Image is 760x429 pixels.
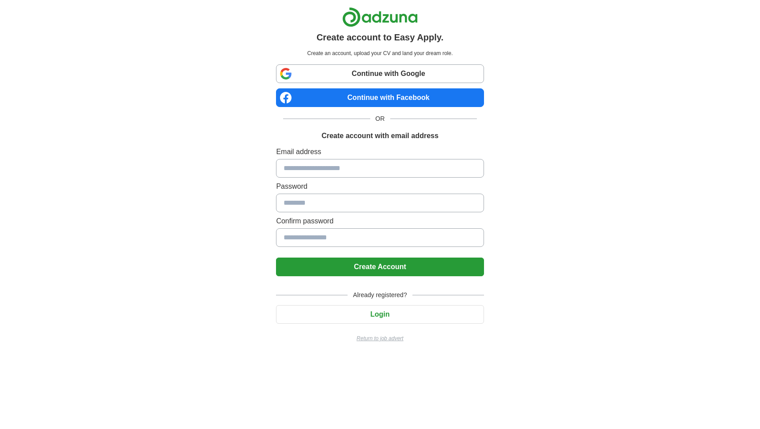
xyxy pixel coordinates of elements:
a: Continue with Google [276,64,484,83]
img: Adzuna logo [342,7,418,27]
a: Login [276,310,484,318]
label: Confirm password [276,216,484,226]
span: Already registered? [348,290,412,300]
button: Login [276,305,484,324]
label: Password [276,181,484,192]
label: Email address [276,147,484,157]
p: Create an account, upload your CV and land your dream role. [278,49,482,57]
h1: Create account with email address [321,131,438,141]
h1: Create account to Easy Apply. [316,31,444,44]
a: Return to job advert [276,334,484,342]
button: Create Account [276,258,484,276]
a: Continue with Facebook [276,88,484,107]
span: OR [370,114,390,123]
